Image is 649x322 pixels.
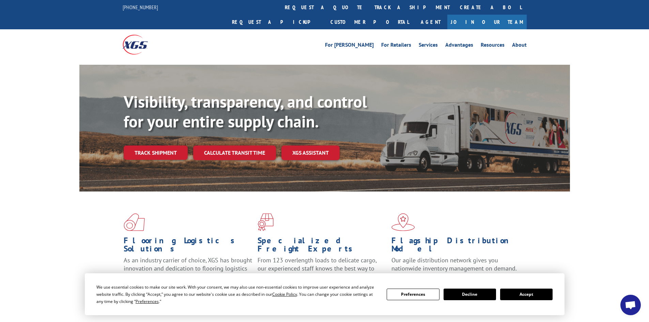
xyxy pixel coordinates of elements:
[620,295,641,315] a: Open chat
[124,213,145,231] img: xgs-icon-total-supply-chain-intelligence-red
[381,42,411,50] a: For Retailers
[391,213,415,231] img: xgs-icon-flagship-distribution-model-red
[258,236,386,256] h1: Specialized Freight Experts
[391,256,517,272] span: Our agile distribution network gives you nationwide inventory management on demand.
[136,298,159,304] span: Preferences
[512,42,527,50] a: About
[419,42,438,50] a: Services
[500,289,553,300] button: Accept
[258,256,386,287] p: From 123 overlength loads to delicate cargo, our experienced staff knows the best way to move you...
[325,15,414,29] a: Customer Portal
[124,91,367,132] b: Visibility, transparency, and control for your entire supply chain.
[124,256,252,280] span: As an industry carrier of choice, XGS has brought innovation and dedication to flooring logistics...
[96,283,378,305] div: We use essential cookies to make our site work. With your consent, we may also use non-essential ...
[481,42,505,50] a: Resources
[445,42,473,50] a: Advantages
[123,4,158,11] a: [PHONE_NUMBER]
[281,145,340,160] a: XGS ASSISTANT
[387,289,439,300] button: Preferences
[193,145,276,160] a: Calculate transit time
[447,15,527,29] a: Join Our Team
[391,236,520,256] h1: Flagship Distribution Model
[258,213,274,231] img: xgs-icon-focused-on-flooring-red
[227,15,325,29] a: Request a pickup
[444,289,496,300] button: Decline
[414,15,447,29] a: Agent
[85,273,565,315] div: Cookie Consent Prompt
[325,42,374,50] a: For [PERSON_NAME]
[124,145,188,160] a: Track shipment
[124,236,252,256] h1: Flooring Logistics Solutions
[272,291,297,297] span: Cookie Policy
